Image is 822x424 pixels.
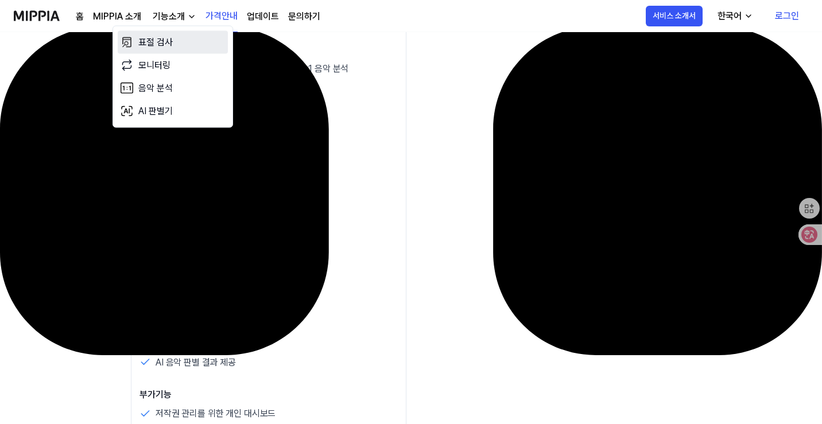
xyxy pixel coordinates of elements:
a: 표절 검사 [118,31,228,54]
a: 음악 분석 [118,77,228,100]
button: 기능소개 [150,10,196,24]
a: MIPPIA 소개 [93,10,141,24]
a: 업데이트 [247,10,279,24]
button: 한국어 [708,5,760,28]
a: 모니터링 [118,54,228,77]
div: 한국어 [715,9,744,23]
div: 기능소개 [150,10,187,24]
a: 가격안내 [205,1,238,32]
a: 홈 [76,10,84,24]
a: AI 판별기 [118,100,228,123]
img: down [187,12,196,21]
a: 문의하기 [288,10,320,24]
button: 서비스 소개서 [646,6,703,26]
